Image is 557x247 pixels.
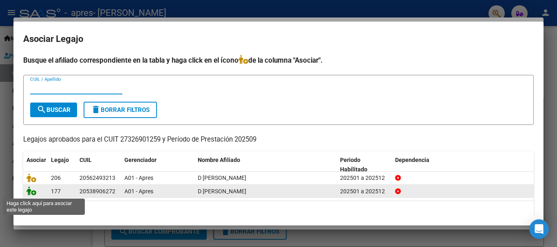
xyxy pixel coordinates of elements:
datatable-header-cell: Gerenciador [121,151,195,178]
h4: Busque el afiliado correspondiente en la tabla y haga click en el ícono de la columna "Asociar". [23,55,534,66]
datatable-header-cell: Asociar [23,151,48,178]
datatable-header-cell: Periodo Habilitado [337,151,392,178]
datatable-header-cell: Dependencia [392,151,534,178]
span: Periodo Habilitado [340,157,367,173]
div: 2 registros [23,201,534,221]
span: A01 - Apres [124,188,153,195]
span: Asociar [27,157,46,163]
datatable-header-cell: Legajo [48,151,76,178]
h2: Asociar Legajo [23,31,534,47]
span: CUIL [80,157,92,163]
div: 20538906272 [80,187,115,196]
span: 206 [51,175,61,181]
span: 177 [51,188,61,195]
p: Legajos aprobados para el CUIT 27326901259 y Período de Prestación 202509 [23,135,534,145]
span: Borrar Filtros [91,106,150,114]
span: Gerenciador [124,157,157,163]
span: Buscar [37,106,71,114]
span: Dependencia [395,157,429,163]
span: A01 - Apres [124,175,153,181]
button: Buscar [30,103,77,117]
div: 202501 a 202512 [340,187,389,196]
datatable-header-cell: Nombre Afiliado [195,151,337,178]
div: 202501 a 202512 [340,173,389,183]
span: D AMBROSIO BRUNO JORGE [198,188,246,195]
div: 20562493213 [80,173,115,183]
span: Legajo [51,157,69,163]
mat-icon: delete [91,105,101,114]
button: Borrar Filtros [84,102,157,118]
span: Nombre Afiliado [198,157,240,163]
mat-icon: search [37,105,46,114]
span: D AMBROSIO DANTE ROQUE [198,175,246,181]
div: Open Intercom Messenger [529,219,549,239]
datatable-header-cell: CUIL [76,151,121,178]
